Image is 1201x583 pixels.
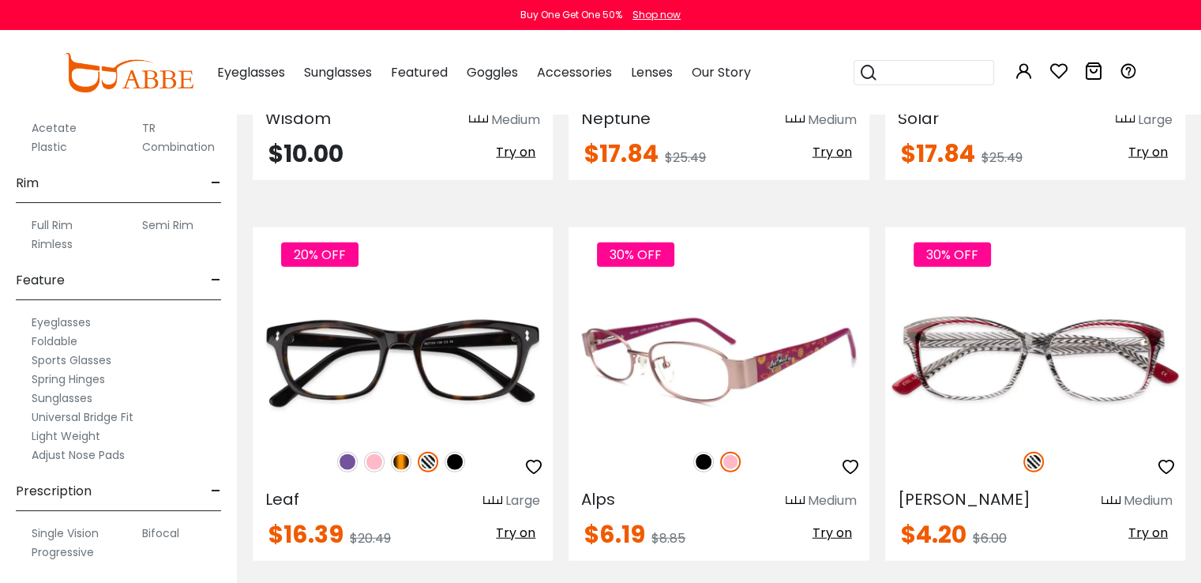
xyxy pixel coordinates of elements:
span: $25.49 [981,149,1023,167]
label: Sports Glasses [32,351,111,370]
span: $6.00 [973,529,1007,547]
img: size ruler [483,495,502,507]
div: Medium [491,111,540,130]
button: Try on [808,142,857,163]
label: Spring Hinges [32,370,105,389]
label: Bifocal [142,524,179,543]
span: $17.84 [901,137,975,171]
span: $10.00 [268,137,343,171]
img: Pattern [1023,452,1044,472]
img: Pink [720,452,741,472]
span: Rim [16,164,39,202]
label: Single Vision [32,524,99,543]
label: Adjust Nose Pads [32,446,125,465]
div: Large [505,491,540,510]
div: Medium [808,111,857,130]
span: Alps [581,488,615,510]
span: Try on [496,143,535,161]
span: Lenses [631,63,673,81]
span: 30% OFF [914,243,991,267]
span: $20.49 [350,529,391,547]
div: Medium [808,491,857,510]
span: Eyeglasses [217,63,285,81]
span: Try on [1128,143,1168,161]
span: Try on [813,143,852,161]
span: $8.85 [651,529,685,547]
span: Try on [1128,524,1168,542]
span: Solar [898,107,939,130]
img: Pattern Leaf - Acetate ,Universal Bridge Fit [253,284,553,434]
span: Wisdom [265,107,331,130]
label: Rimless [32,235,73,254]
label: Eyeglasses [32,313,91,332]
label: Progressive [32,543,94,562]
img: Pattern [418,452,438,472]
img: size ruler [469,115,488,126]
button: Try on [491,142,540,163]
span: $6.19 [584,517,645,551]
span: Leaf [265,488,299,510]
button: Try on [1124,523,1173,544]
img: Pattern Elliot - Plastic ,Universal Bridge Fit [885,284,1185,434]
label: Semi Rim [142,216,193,235]
span: Goggles [467,63,518,81]
label: Foldable [32,332,77,351]
label: TR [142,118,156,137]
span: Sunglasses [304,63,372,81]
div: Buy One Get One 50% [520,8,622,22]
img: Pink Alps - Metal ,Adjust Nose Pads [569,284,869,434]
label: Universal Bridge Fit [32,408,133,427]
span: $4.20 [901,517,966,551]
img: size ruler [786,115,805,126]
div: Shop now [632,8,681,22]
span: Neptune [581,107,651,130]
img: Pink [364,452,385,472]
span: Prescription [16,472,92,510]
label: Full Rim [32,216,73,235]
span: 20% OFF [281,243,358,267]
img: size ruler [1102,495,1120,507]
button: Try on [491,523,540,544]
label: Sunglasses [32,389,92,408]
span: [PERSON_NAME] [898,488,1030,510]
span: - [211,472,221,510]
img: Black [693,452,714,472]
label: Light Weight [32,427,100,446]
span: Our Story [692,63,751,81]
img: size ruler [1116,115,1135,126]
span: - [211,164,221,202]
span: Feature [16,261,65,299]
button: Try on [808,523,857,544]
img: size ruler [786,495,805,507]
span: Featured [391,63,448,81]
a: Shop now [625,8,681,21]
img: Black [445,452,465,472]
button: Try on [1124,142,1173,163]
img: Tortoise [391,452,411,472]
span: Try on [813,524,852,542]
label: Combination [142,137,215,156]
span: Accessories [537,63,612,81]
img: Purple [337,452,358,472]
span: 30% OFF [597,243,674,267]
img: abbeglasses.com [64,53,193,92]
span: Try on [496,524,535,542]
span: - [211,261,221,299]
span: $25.49 [665,149,706,167]
div: Medium [1124,491,1173,510]
span: $17.84 [584,137,659,171]
span: $16.39 [268,517,343,551]
label: Acetate [32,118,77,137]
label: Plastic [32,137,67,156]
div: Large [1138,111,1173,130]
